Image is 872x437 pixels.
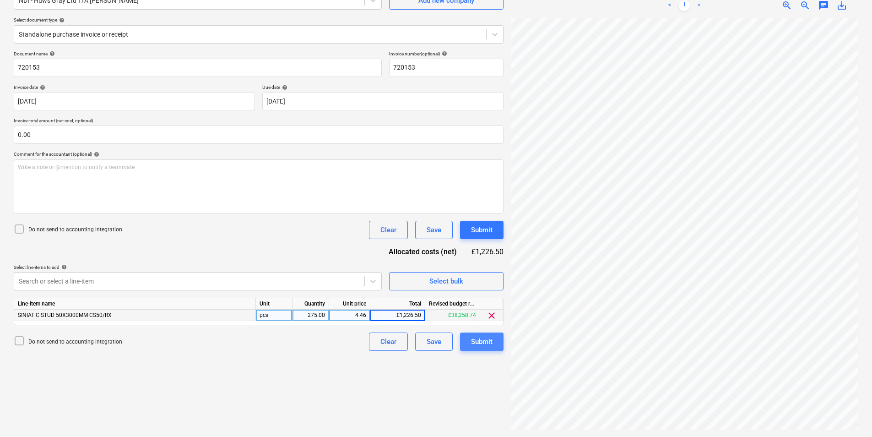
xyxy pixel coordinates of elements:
[28,338,122,346] p: Do not send to accounting integration
[486,310,497,321] span: clear
[28,226,122,234] p: Do not send to accounting integration
[262,92,504,110] input: Due date not specified
[381,246,471,257] div: Allocated costs (net)
[14,118,504,126] p: Invoice total amount (net cost, optional)
[14,84,255,90] div: Invoice date
[380,336,396,348] div: Clear
[427,336,441,348] div: Save
[329,298,370,310] div: Unit price
[370,298,425,310] div: Total
[57,17,65,23] span: help
[14,151,504,157] div: Comment for the accountant (optional)
[14,126,504,144] input: Invoice total amount (net cost, optional)
[415,333,453,351] button: Save
[14,92,255,110] input: Invoice date not specified
[369,221,408,239] button: Clear
[14,17,504,23] div: Select document type
[471,336,493,348] div: Submit
[333,310,366,321] div: 4.46
[92,152,99,157] span: help
[14,59,382,77] input: Document name
[14,264,382,270] div: Select line-items to add
[48,51,55,56] span: help
[471,246,504,257] div: £1,226.50
[14,298,256,310] div: Line-item name
[380,224,396,236] div: Clear
[38,85,45,90] span: help
[389,51,504,57] div: Invoice number (optional)
[280,85,287,90] span: help
[256,298,292,310] div: Unit
[425,310,480,321] div: £38,258.74
[18,312,112,318] span: SINIAT C STUD 50X3000MM CS50/RX
[460,333,504,351] button: Submit
[369,333,408,351] button: Clear
[296,310,325,321] div: 275.00
[425,298,480,310] div: Revised budget remaining
[460,221,504,239] button: Submit
[389,272,504,290] button: Select bulk
[440,51,447,56] span: help
[415,221,453,239] button: Save
[427,224,441,236] div: Save
[256,310,292,321] div: pcs
[429,275,463,287] div: Select bulk
[389,59,504,77] input: Invoice number
[14,51,382,57] div: Document name
[60,264,67,270] span: help
[370,310,425,321] div: £1,226.50
[262,84,504,90] div: Due date
[471,224,493,236] div: Submit
[292,298,329,310] div: Quantity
